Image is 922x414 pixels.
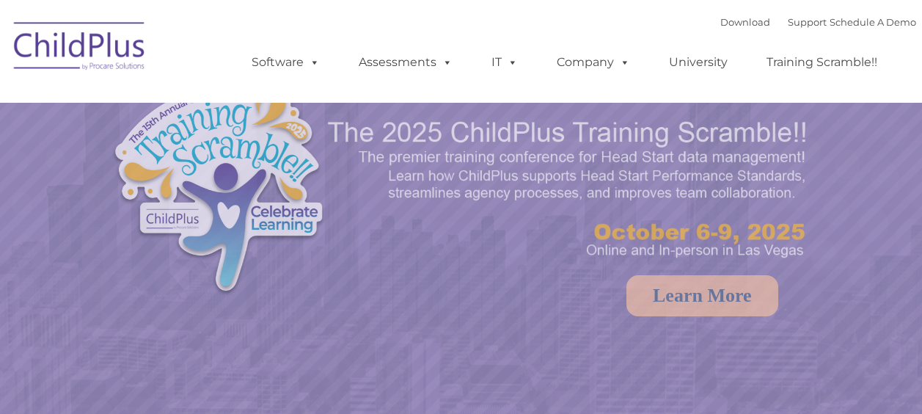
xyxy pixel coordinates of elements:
a: Learn More [626,275,778,316]
a: Support [788,16,827,28]
a: Software [237,48,334,77]
a: Assessments [344,48,467,77]
a: Schedule A Demo [830,16,916,28]
a: IT [477,48,533,77]
a: University [654,48,742,77]
a: Company [542,48,645,77]
font: | [720,16,916,28]
img: ChildPlus by Procare Solutions [7,12,153,85]
a: Download [720,16,770,28]
a: Training Scramble!! [752,48,892,77]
